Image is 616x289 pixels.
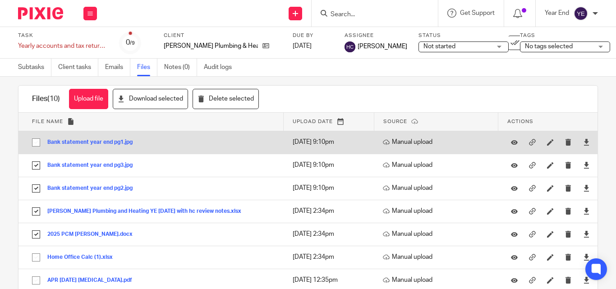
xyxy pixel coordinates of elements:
span: Not started [423,43,455,50]
span: File name [32,119,63,124]
input: Select [28,134,45,151]
p: Manual upload [383,252,494,261]
a: Download [583,252,590,261]
button: Delete selected [193,89,259,109]
button: [PERSON_NAME] Plumbing and Heating YE [DATE] with hc review notes.xlsx [47,208,248,215]
button: Bank statement year end pg1.jpg [47,139,139,146]
a: Download [583,206,590,216]
input: Select [28,203,45,220]
p: [DATE] 9:10pm [293,161,370,170]
img: svg%3E [345,41,355,52]
div: Yearly accounts and tax return - Sole trade and partnership [18,41,108,50]
span: Actions [507,119,533,124]
a: Emails [105,59,130,76]
span: (10) [47,95,60,102]
button: Bank statement year end pg3.jpg [47,162,139,169]
button: 2025 PCM [PERSON_NAME].docx [47,231,139,238]
a: Download [583,183,590,193]
p: Manual upload [383,275,494,284]
label: Due by [293,32,333,39]
a: Download [583,161,590,170]
label: Task [18,32,108,39]
label: Assignee [345,32,407,39]
p: [DATE] 9:10pm [293,183,370,193]
a: Audit logs [204,59,239,76]
p: [DATE] 2:34pm [293,206,370,216]
p: Manual upload [383,206,494,216]
a: Download [583,138,590,147]
p: [DATE] 9:10pm [293,138,370,147]
span: [PERSON_NAME] [358,42,407,51]
h1: Files [32,94,60,104]
input: Select [28,157,45,174]
input: Select [28,249,45,266]
input: Select [28,180,45,197]
a: Download [583,229,590,239]
small: /9 [130,41,135,46]
p: [DATE] 12:35pm [293,275,370,284]
img: Pixie [18,7,63,19]
a: Files [137,59,157,76]
input: Select [28,272,45,289]
label: Client [164,32,281,39]
label: Status [418,32,509,39]
p: [DATE] 2:34pm [293,252,370,261]
p: [DATE] 2:34pm [293,229,370,239]
p: Year End [545,9,569,18]
div: 0 [126,37,135,48]
p: Manual upload [383,161,494,170]
label: Tags [520,32,610,39]
input: Select [28,226,45,243]
button: APR [DATE] [MEDICAL_DATA].pdf [47,277,139,284]
a: Subtasks [18,59,51,76]
a: Download [583,275,590,284]
span: Upload date [293,119,333,124]
input: Search [330,11,411,19]
span: Source [383,119,407,124]
span: No tags selected [525,43,573,50]
p: [PERSON_NAME] Plumbing & Heating [164,41,258,50]
span: [DATE] [293,43,312,49]
span: Get Support [460,10,495,16]
p: Manual upload [383,183,494,193]
a: Client tasks [58,59,98,76]
img: svg%3E [574,6,588,21]
button: Bank statement year end pg2.jpg [47,185,139,192]
button: Home Office Calc (1).xlsx [47,254,120,261]
p: Manual upload [383,229,494,239]
button: Upload file [69,89,108,109]
a: Notes (0) [164,59,197,76]
button: Download selected [113,89,188,109]
p: Manual upload [383,138,494,147]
